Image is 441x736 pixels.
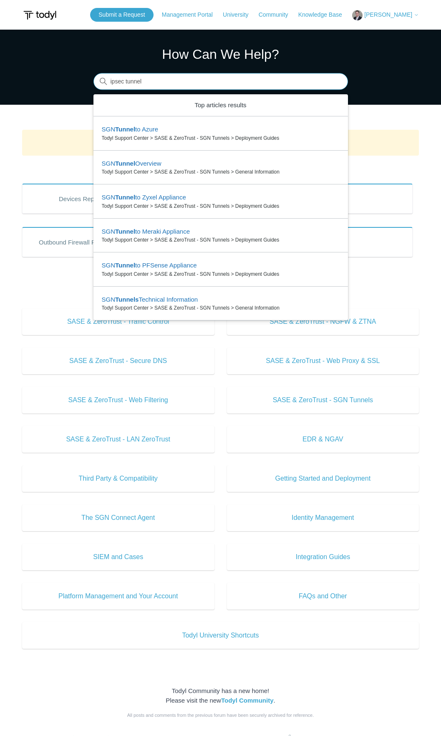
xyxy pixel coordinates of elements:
zd-autocomplete-breadcrumbs-multibrand: Todyl Support Center > SASE & ZeroTrust - SGN Tunnels > General Information [102,168,340,176]
zd-autocomplete-breadcrumbs-multibrand: Todyl Support Center > SASE & ZeroTrust - SGN Tunnels > Deployment Guides [102,270,340,278]
a: Identity Management [227,504,419,531]
zd-autocomplete-title-multibrand: Suggested result 4 SGN Tunnel to Meraki Appliance [102,228,190,237]
em: Tunnel [115,194,135,201]
span: Getting Started and Deployment [239,474,407,484]
h2: Popular Articles [22,162,419,176]
zd-autocomplete-header: Top articles results [93,94,348,117]
span: FAQs and Other [239,591,407,601]
a: Management Portal [162,10,221,19]
a: Getting Started and Deployment [227,465,419,492]
em: Tunnel [115,228,135,235]
a: SIEM and Cases [22,544,214,570]
a: SASE & ZeroTrust - SGN Tunnels [227,387,419,413]
span: SASE & ZeroTrust - Web Filtering [35,395,202,405]
span: The SGN Connect Agent [35,513,202,523]
div: All posts and comments from the previous forum have been securely archived for reference. [22,712,419,719]
em: Tunnel [115,126,135,133]
a: Community [259,10,297,19]
span: Identity Management [239,513,407,523]
img: Todyl Support Center Help Center home page [22,8,58,23]
a: FAQs and Other [227,583,419,610]
span: SASE & ZeroTrust - Secure DNS [35,356,202,366]
a: SASE & ZeroTrust - Secure DNS [22,348,214,374]
span: [PERSON_NAME] [364,11,412,18]
a: Integration Guides [227,544,419,570]
span: SIEM and Cases [35,552,202,562]
h2: Knowledge Base [22,290,419,304]
a: SASE & ZeroTrust - Web Filtering [22,387,214,413]
button: [PERSON_NAME] [352,10,419,20]
a: Todyl University Shortcuts [22,622,419,649]
zd-autocomplete-title-multibrand: Suggested result 3 SGN Tunnel to Zyxel Appliance [102,194,186,202]
zd-autocomplete-title-multibrand: Suggested result 1 SGN Tunnel to Azure [102,126,159,134]
h1: How Can We Help? [93,44,348,64]
zd-autocomplete-breadcrumbs-multibrand: Todyl Support Center > SASE & ZeroTrust - SGN Tunnels > Deployment Guides [102,202,340,210]
span: EDR & NGAV [239,434,407,444]
a: SASE & ZeroTrust - LAN ZeroTrust [22,426,214,453]
span: Integration Guides [239,552,407,562]
zd-autocomplete-title-multibrand: Suggested result 5 SGN Tunnel to PFSense Appliance [102,262,197,270]
input: Search [93,73,348,90]
span: SASE & ZeroTrust - Web Proxy & SSL [239,356,407,366]
div: Todyl Community has a new home! Please visit the new . [22,686,419,705]
em: Tunnels [115,296,139,303]
zd-autocomplete-breadcrumbs-multibrand: Todyl Support Center > SASE & ZeroTrust - SGN Tunnels > Deployment Guides [102,236,340,244]
em: Tunnel [115,262,135,269]
span: SASE & ZeroTrust - NGFW & ZTNA [239,317,407,327]
a: The SGN Connect Agent [22,504,214,531]
a: Platform Management and Your Account [22,583,214,610]
span: Platform Management and Your Account [35,591,202,601]
a: Outbound Firewall Rules and IPs used by SGN Connect [22,227,211,257]
span: SASE & ZeroTrust - SGN Tunnels [239,395,407,405]
span: SASE & ZeroTrust - Traffic Control [35,317,202,327]
zd-autocomplete-title-multibrand: Suggested result 2 SGN Tunnel Overview [102,160,161,169]
a: SASE & ZeroTrust - Web Proxy & SSL [227,348,419,374]
a: Third Party & Compatibility [22,465,214,492]
a: Knowledge Base [298,10,350,19]
a: Devices Reporting Unhealthy EDR States [22,184,211,214]
a: University [223,10,257,19]
zd-autocomplete-breadcrumbs-multibrand: Todyl Support Center > SASE & ZeroTrust - SGN Tunnels > General Information [102,304,340,312]
zd-autocomplete-title-multibrand: Suggested result 6 SGN Tunnels Technical Information [102,296,198,305]
span: Third Party & Compatibility [35,474,202,484]
em: Tunnel [115,160,135,167]
a: SASE & ZeroTrust - NGFW & ZTNA [227,308,419,335]
a: Todyl Community [221,697,274,704]
zd-autocomplete-breadcrumbs-multibrand: Todyl Support Center > SASE & ZeroTrust - SGN Tunnels > Deployment Guides [102,134,340,142]
a: EDR & NGAV [227,426,419,453]
a: Submit a Request [90,8,153,22]
a: SASE & ZeroTrust - Traffic Control [22,308,214,335]
span: SASE & ZeroTrust - LAN ZeroTrust [35,434,202,444]
span: Todyl University Shortcuts [35,630,406,640]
